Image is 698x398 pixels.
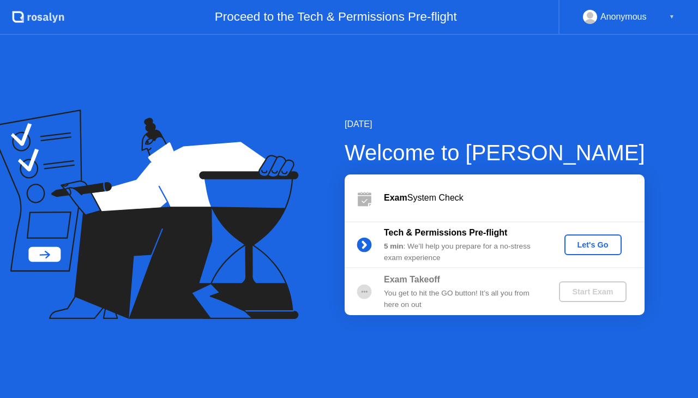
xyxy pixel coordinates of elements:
[384,191,645,204] div: System Check
[384,228,507,237] b: Tech & Permissions Pre-flight
[345,136,645,169] div: Welcome to [PERSON_NAME]
[384,193,407,202] b: Exam
[563,287,622,296] div: Start Exam
[564,234,622,255] button: Let's Go
[569,240,617,249] div: Let's Go
[384,241,541,263] div: : We’ll help you prepare for a no-stress exam experience
[345,118,645,131] div: [DATE]
[384,275,440,284] b: Exam Takeoff
[600,10,647,24] div: Anonymous
[559,281,626,302] button: Start Exam
[669,10,675,24] div: ▼
[384,242,404,250] b: 5 min
[384,288,541,310] div: You get to hit the GO button! It’s all you from here on out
